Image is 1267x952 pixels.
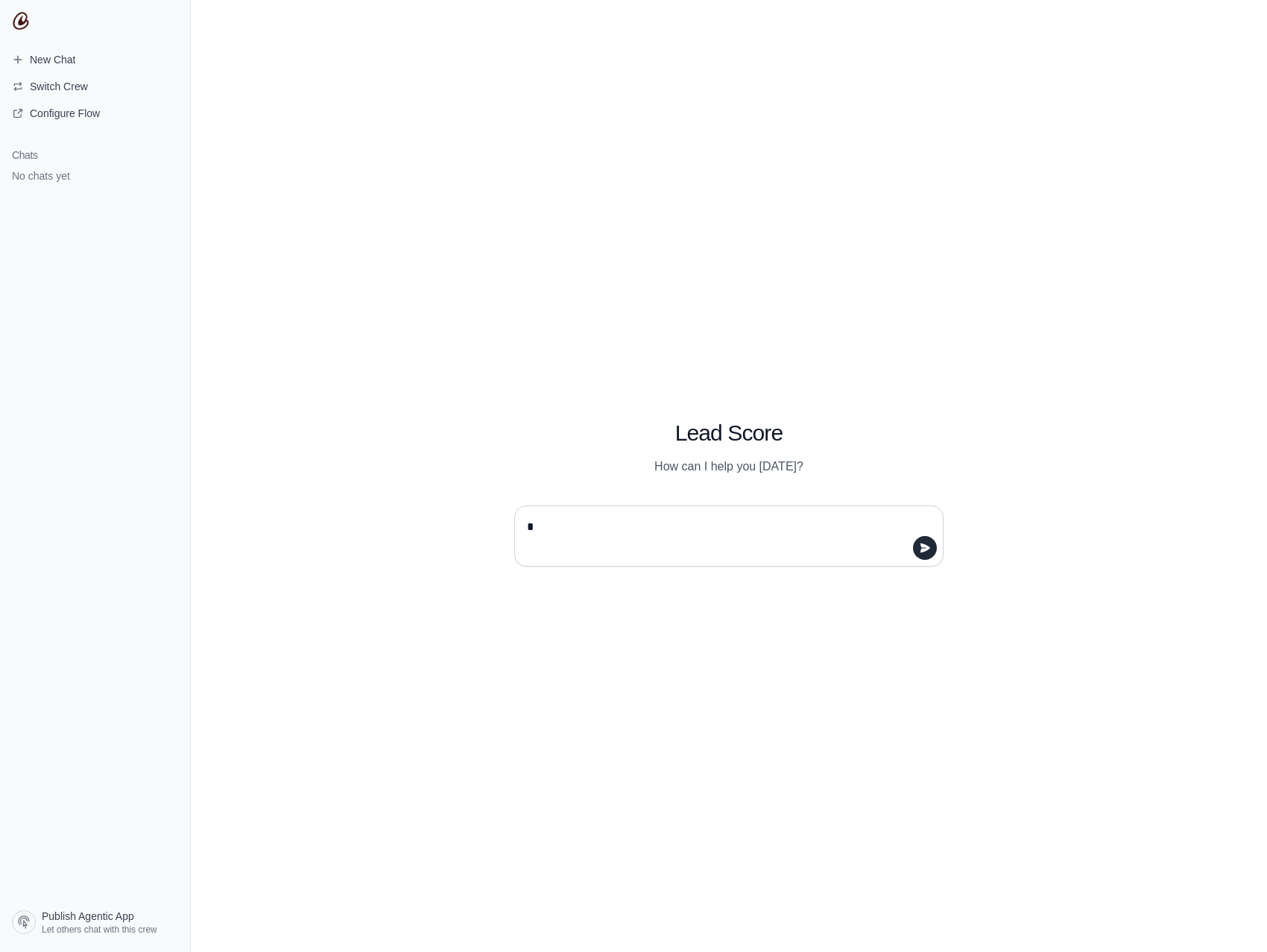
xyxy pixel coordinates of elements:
[6,75,184,98] button: Switch Crew
[514,420,944,447] h1: Lead Score
[6,904,184,940] a: Publish Agentic App Let others chat with this crew
[6,101,184,125] a: Configure Flow
[1192,880,1267,952] iframe: Chat Widget
[6,48,184,72] a: New Chat
[514,458,944,476] p: How can I help you [DATE]?
[30,52,75,67] span: New Chat
[30,79,88,94] span: Switch Crew
[30,106,100,121] span: Configure Flow
[42,924,157,936] span: Let others chat with this crew
[12,12,30,30] img: CrewAI Logo
[42,909,134,924] span: Publish Agentic App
